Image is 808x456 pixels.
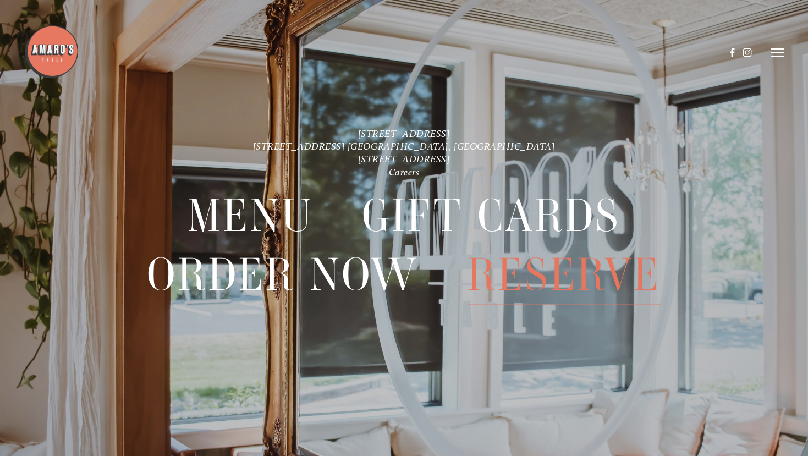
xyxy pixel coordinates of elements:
a: Reserve [468,246,661,304]
span: Order Now [147,246,419,305]
span: Reserve [468,246,661,305]
a: Menu [188,186,314,245]
img: Amaro's Table [24,24,79,79]
a: Order Now [147,246,419,304]
a: Gift Cards [362,186,620,245]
